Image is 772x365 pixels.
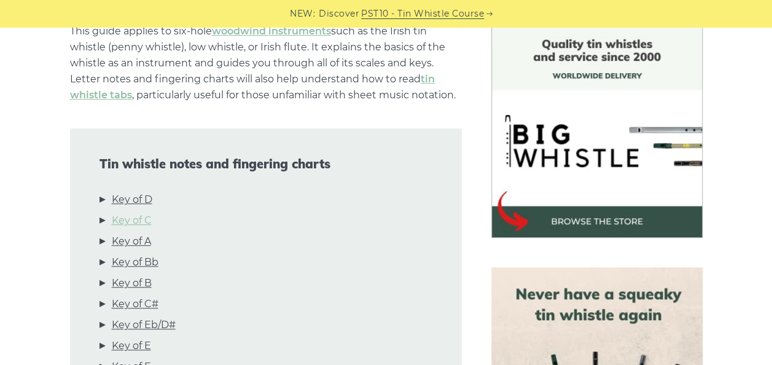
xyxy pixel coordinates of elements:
span: Tin whistle notes and fingering charts [99,157,432,171]
p: This guide applies to six-hole such as the Irish tin whistle (penny whistle), low whistle, or Iri... [70,23,462,103]
a: Key of E [112,338,151,354]
a: Key of Eb/D# [112,317,176,333]
a: Key of A [112,234,151,249]
img: BigWhistle Tin Whistle Store [491,26,703,238]
a: PST10 - Tin Whistle Course [361,7,484,21]
a: Key of C# [112,296,158,312]
a: Key of Bb [112,254,158,270]
a: woodwind instruments [212,25,331,37]
a: Key of D [112,192,152,208]
a: Key of B [112,275,152,291]
a: Key of C [112,213,152,229]
span: Discover [319,7,359,21]
span: NEW: [290,7,315,21]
